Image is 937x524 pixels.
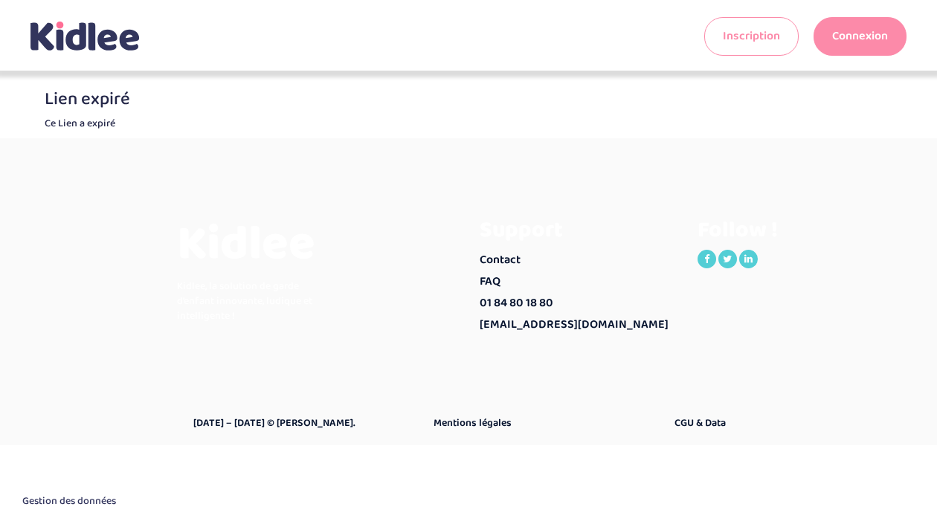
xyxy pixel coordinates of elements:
h3: Kidlee [177,218,326,271]
h3: Follow ! [698,218,893,242]
button: Gestion des données [13,486,125,517]
p: Ce Lien a expiré [45,116,892,131]
p: Kidlee, la solution de garde d’enfant innovante, ludique et intelligente ! [177,279,326,323]
a: Contact [480,250,675,271]
a: [EMAIL_ADDRESS][DOMAIN_NAME] [480,314,675,336]
a: Inscription [704,17,799,56]
a: Mentions légales [434,415,651,430]
a: 01 84 80 18 80 [480,293,675,314]
a: Connexion [814,17,907,56]
h3: Lien expiré [45,89,892,109]
a: [DATE] – [DATE] © [PERSON_NAME]. [193,415,411,430]
h3: Support [480,218,675,242]
span: Gestion des données [22,495,116,508]
a: CGU & Data [674,415,892,430]
a: FAQ [480,271,675,293]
